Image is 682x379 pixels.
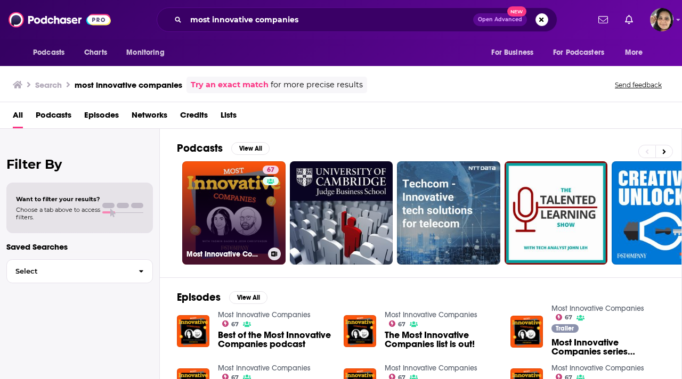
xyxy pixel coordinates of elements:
[389,320,406,327] a: 67
[132,106,167,128] a: Networks
[556,325,574,332] span: Trailer
[177,142,223,155] h2: Podcasts
[473,13,527,26] button: Open AdvancedNew
[26,43,78,63] button: open menu
[6,156,153,172] h2: Filter By
[612,80,665,89] button: Send feedback
[546,43,620,63] button: open menu
[9,10,111,30] img: Podchaser - Follow, Share and Rate Podcasts
[177,142,270,155] a: PodcastsView All
[35,80,62,90] h3: Search
[565,315,572,320] span: 67
[186,11,473,28] input: Search podcasts, credits, & more...
[507,6,526,17] span: New
[177,291,221,304] h2: Episodes
[344,315,376,348] img: The Most Innovative Companies list is out!
[263,166,279,174] a: 67
[84,106,119,128] a: Episodes
[271,79,363,91] span: for more precise results
[84,45,107,60] span: Charts
[16,206,100,221] span: Choose a tab above to access filters.
[218,310,311,319] a: Most Innovative Companies
[618,43,656,63] button: open menu
[551,304,644,313] a: Most Innovative Companies
[229,291,267,304] button: View All
[177,315,209,348] img: Best of the Most Innovative Companies podcast
[267,165,274,176] span: 67
[625,45,643,60] span: More
[621,11,637,29] a: Show notifications dropdown
[650,8,673,31] span: Logged in as shelbyjanner
[33,45,64,60] span: Podcasts
[191,79,269,91] a: Try an exact match
[119,43,178,63] button: open menu
[77,43,113,63] a: Charts
[398,322,405,327] span: 67
[231,322,239,327] span: 67
[650,8,673,31] img: User Profile
[594,11,612,29] a: Show notifications dropdown
[6,242,153,252] p: Saved Searches
[551,364,644,373] a: Most Innovative Companies
[510,316,543,348] img: Most Innovative Companies series roundup!
[553,45,604,60] span: For Podcasters
[16,195,100,203] span: Want to filter your results?
[491,45,533,60] span: For Business
[36,106,71,128] a: Podcasts
[551,338,664,356] a: Most Innovative Companies series roundup!
[385,331,498,349] a: The Most Innovative Companies list is out!
[556,314,573,320] a: 67
[484,43,547,63] button: open menu
[222,320,239,327] a: 67
[75,80,182,90] h3: most innovative companies
[180,106,208,128] a: Credits
[126,45,164,60] span: Monitoring
[182,161,286,265] a: 67Most Innovative Companies
[186,250,264,259] h3: Most Innovative Companies
[385,310,477,319] a: Most Innovative Companies
[7,268,130,275] span: Select
[478,17,522,22] span: Open Advanced
[218,364,311,373] a: Most Innovative Companies
[218,331,331,349] a: Best of the Most Innovative Companies podcast
[650,8,673,31] button: Show profile menu
[6,259,153,283] button: Select
[231,142,270,155] button: View All
[13,106,23,128] a: All
[385,364,477,373] a: Most Innovative Companies
[177,291,267,304] a: EpisodesView All
[221,106,237,128] a: Lists
[157,7,557,32] div: Search podcasts, credits, & more...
